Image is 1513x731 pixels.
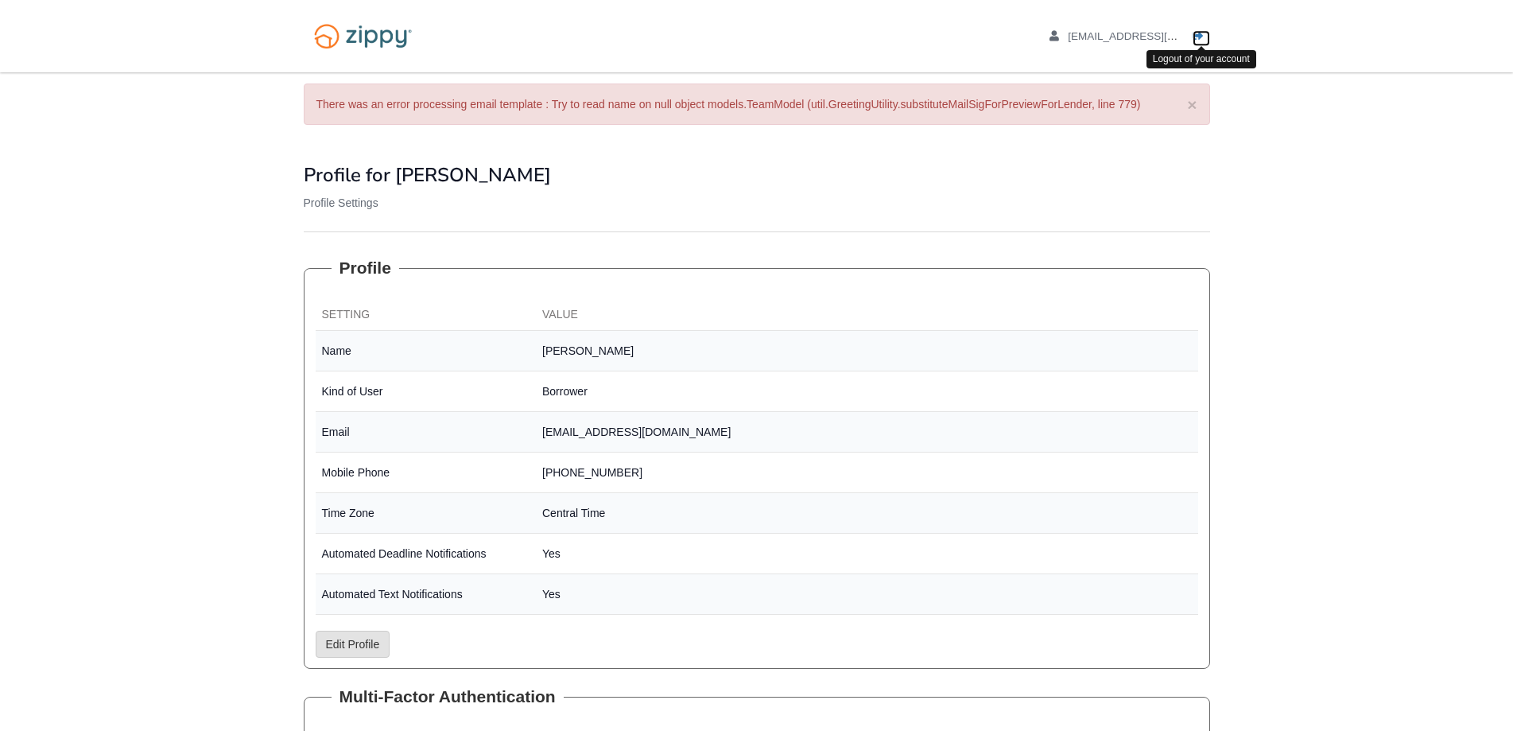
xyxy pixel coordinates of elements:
p: Profile Settings [304,195,1210,211]
h1: Profile for [PERSON_NAME] [304,165,1210,185]
legend: Profile [332,256,399,280]
td: Automated Deadline Notifications [316,534,537,574]
img: Logo [304,16,422,56]
td: [PHONE_NUMBER] [536,453,1198,493]
td: Name [316,331,537,371]
td: Kind of User [316,371,537,412]
a: Log out [1193,30,1210,46]
td: Yes [536,574,1198,615]
td: Time Zone [316,493,537,534]
th: Setting [316,300,537,331]
button: × [1187,96,1197,113]
div: There was an error processing email template : Try to read name on null object models.TeamModel (... [304,84,1210,125]
th: Value [536,300,1198,331]
td: Central Time [536,493,1198,534]
a: Edit Profile [316,631,390,658]
a: edit profile [1049,30,1251,46]
td: [PERSON_NAME] [536,331,1198,371]
td: Email [316,412,537,453]
td: [EMAIL_ADDRESS][DOMAIN_NAME] [536,412,1198,453]
td: Automated Text Notifications [316,574,537,615]
span: arniegonz2002@yahoo.com [1068,30,1250,42]
div: Logout of your account [1146,50,1256,68]
td: Yes [536,534,1198,574]
td: Mobile Phone [316,453,537,493]
td: Borrower [536,371,1198,412]
legend: Multi-Factor Authentication [332,685,564,709]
